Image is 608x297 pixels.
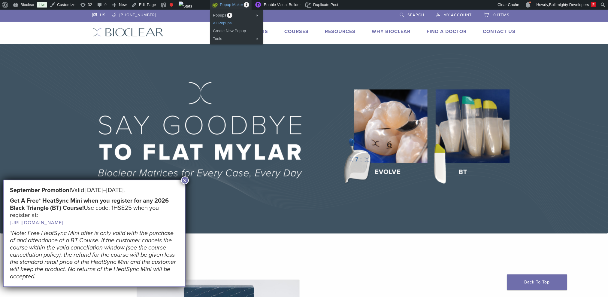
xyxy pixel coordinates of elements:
a: 0 items [484,10,510,19]
strong: September Promotion! [10,187,71,194]
strong: Get A Free* HeatSync Mini when you register for any 2026 Black Triangle (BT) Course! [10,197,169,212]
a: My Account [437,10,472,19]
div: Focus keyphrase not set [170,3,173,7]
a: Popups [210,11,263,19]
a: Create New Popup [210,27,263,35]
em: *Note: Free HeatSync Mini offer is only valid with the purchase of and attendance at a BT Course.... [10,230,176,280]
a: Tools [210,35,263,43]
a: All Popups [210,19,263,27]
a: US [92,10,106,19]
a: Find A Doctor [427,29,467,35]
a: Contact Us [483,29,516,35]
a: Resources [325,29,356,35]
a: Live [37,2,47,8]
a: Why Bioclear [372,29,411,35]
img: Views over 48 hours. Click for more Jetpack Stats. [179,2,212,9]
span: Search [408,13,425,17]
a: Back To Top [507,274,567,290]
button: Close [181,176,189,184]
span: 1 [227,13,232,18]
h5: Valid [DATE]–[DATE]. [10,187,179,194]
a: [PHONE_NUMBER] [112,10,156,19]
a: Courses [285,29,309,35]
a: Search [400,10,425,19]
img: Bioclear [92,28,164,37]
span: Builtmighty Developers [549,2,589,7]
span: 1 [244,2,249,8]
span: My Account [444,13,472,17]
span: 0 items [494,13,510,17]
a: [URL][DOMAIN_NAME] [10,220,63,226]
h5: Use code: 1HSE25 when you register at: [10,197,179,226]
